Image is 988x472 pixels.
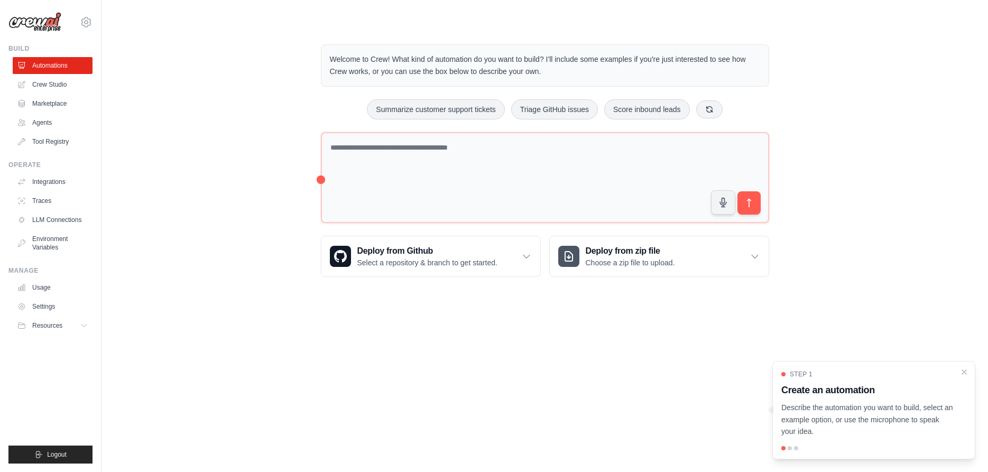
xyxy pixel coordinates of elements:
[586,257,675,268] p: Choose a zip file to upload.
[781,383,954,397] h3: Create an automation
[13,133,93,150] a: Tool Registry
[8,12,61,32] img: Logo
[790,370,812,378] span: Step 1
[13,76,93,93] a: Crew Studio
[330,53,760,78] p: Welcome to Crew! What kind of automation do you want to build? I'll include some examples if you'...
[13,114,93,131] a: Agents
[8,44,93,53] div: Build
[47,450,67,459] span: Logout
[13,317,93,334] button: Resources
[511,99,598,119] button: Triage GitHub issues
[8,266,93,275] div: Manage
[13,95,93,112] a: Marketplace
[604,99,690,119] button: Score inbound leads
[13,230,93,256] a: Environment Variables
[13,279,93,296] a: Usage
[960,368,968,376] button: Close walkthrough
[13,173,93,190] a: Integrations
[13,57,93,74] a: Automations
[367,99,504,119] button: Summarize customer support tickets
[32,321,62,330] span: Resources
[357,245,497,257] h3: Deploy from Github
[13,211,93,228] a: LLM Connections
[586,245,675,257] h3: Deploy from zip file
[8,161,93,169] div: Operate
[13,192,93,209] a: Traces
[8,446,93,464] button: Logout
[13,298,93,315] a: Settings
[357,257,497,268] p: Select a repository & branch to get started.
[781,402,954,438] p: Describe the automation you want to build, select an example option, or use the microphone to spe...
